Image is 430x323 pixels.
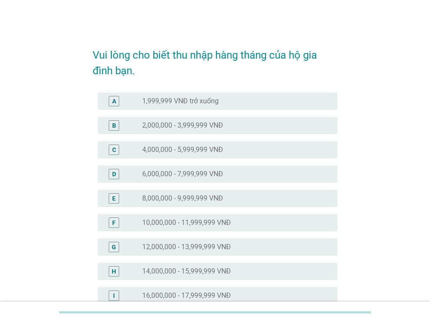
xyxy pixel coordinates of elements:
[112,242,116,251] div: G
[142,97,219,105] label: 1,999,999 VNĐ trở xuống
[142,145,223,154] label: 4,000,000 - 5,999,999 VNĐ
[142,267,231,276] label: 14,000,000 - 15,999,999 VNĐ
[142,170,223,178] label: 6,000,000 - 7,999,999 VNĐ
[112,96,116,105] div: A
[142,218,231,227] label: 10,000,000 - 11,999,999 VNĐ
[142,291,231,300] label: 16,000,000 - 17,999,999 VNĐ
[112,267,116,276] div: H
[112,218,116,227] div: F
[113,291,115,300] div: I
[142,243,231,251] label: 12,000,000 - 13,999,999 VNĐ
[112,194,116,203] div: E
[142,194,223,203] label: 8,000,000 - 9,999,999 VNĐ
[112,121,116,130] div: B
[112,145,116,154] div: C
[93,39,337,79] h2: Vui lòng cho biết thu nhập hàng tháng của hộ gia đình bạn.
[112,169,116,178] div: D
[142,121,223,130] label: 2,000,000 - 3,999,999 VNĐ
